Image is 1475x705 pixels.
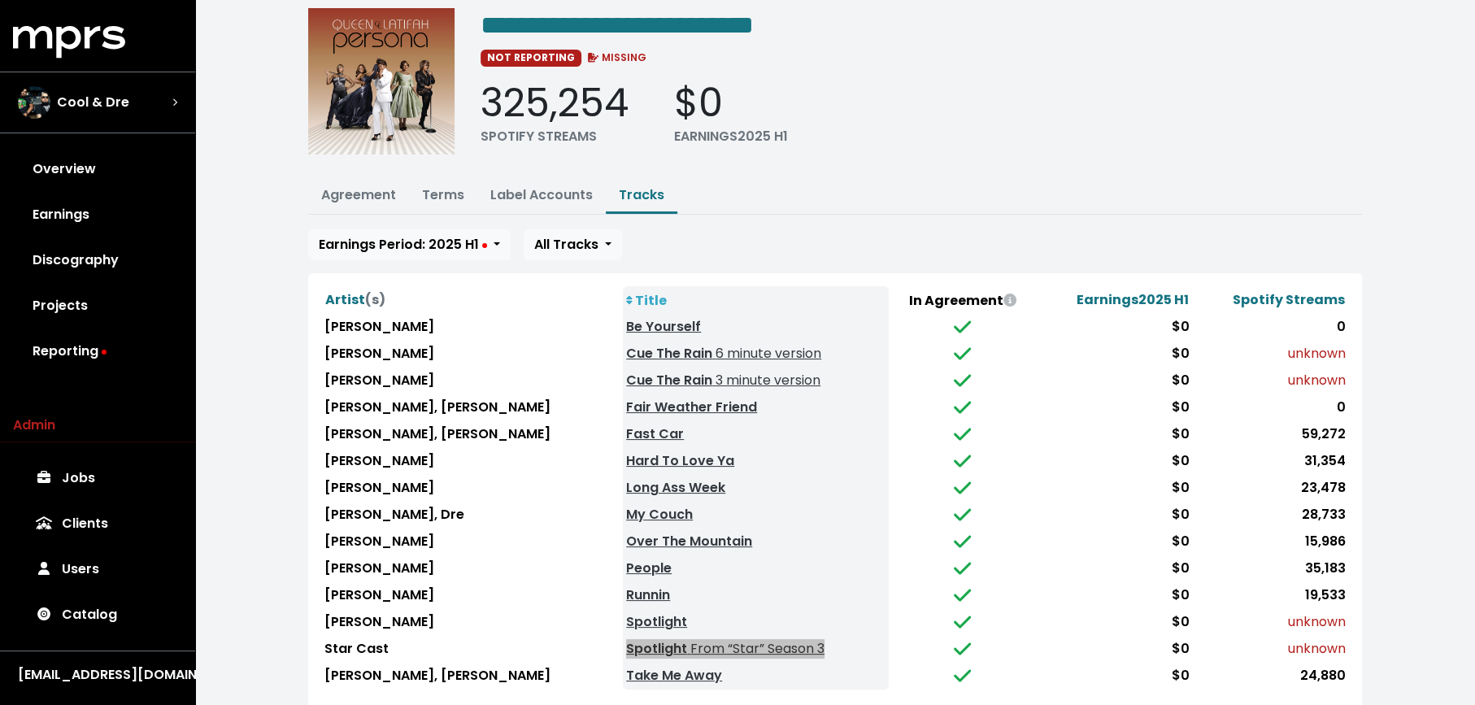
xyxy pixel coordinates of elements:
td: [PERSON_NAME] [321,368,623,394]
td: 35,183 [1193,555,1349,582]
td: 0 [1193,394,1349,421]
span: Cool & Dre [57,93,129,112]
a: Cue The Rain 3 minute version [626,371,820,389]
a: Overview [13,146,182,192]
span: MISSING [585,50,647,64]
td: $0 [1037,502,1193,529]
td: [PERSON_NAME] [321,448,623,475]
a: Over The Mountain [626,532,752,551]
a: Terms [422,185,464,204]
span: Artist [325,290,385,309]
div: [EMAIL_ADDRESS][DOMAIN_NAME] [18,665,177,685]
td: [PERSON_NAME] [321,314,623,341]
th: In Agreement [889,286,1037,314]
a: Projects [13,283,182,329]
td: 31,354 [1193,448,1349,475]
button: [EMAIL_ADDRESS][DOMAIN_NAME] [13,664,182,685]
td: $0 [1037,582,1193,609]
button: Artist(s) [324,289,386,311]
a: Jobs [13,455,182,501]
a: Clients [13,501,182,546]
a: Users [13,546,182,592]
button: All Tracks [524,229,622,260]
td: 0 [1193,314,1349,341]
div: 325,254 [481,80,629,127]
th: Title [623,286,889,314]
td: $0 [1037,421,1193,448]
a: Hard To Love Ya [626,451,734,470]
img: The selected account / producer [18,86,50,119]
button: Spotify Streams [1232,289,1346,311]
span: unknown [1288,639,1346,658]
a: Spotlight From “Star” Season 3 [626,639,825,658]
span: From “Star” Season 3 [687,639,825,658]
td: 19,533 [1193,582,1349,609]
button: Earnings Period: 2025 H1 [308,229,511,260]
span: Spotify Streams [1233,290,1345,309]
a: Take Me Away [626,666,722,685]
td: 59,272 [1193,421,1349,448]
td: [PERSON_NAME] [321,609,623,636]
td: [PERSON_NAME], [PERSON_NAME] [321,663,623,690]
span: Edit value [481,12,754,38]
a: My Couch [626,505,693,524]
a: Earnings [13,192,182,237]
td: [PERSON_NAME] [321,475,623,502]
td: $0 [1037,368,1193,394]
span: 3 minute version [712,371,820,389]
td: [PERSON_NAME], Dre [321,502,623,529]
span: 6 minute version [712,344,821,363]
td: $0 [1037,341,1193,368]
a: Tracks [619,185,664,204]
td: [PERSON_NAME] [321,341,623,368]
span: NOT REPORTING [481,50,581,66]
a: Reporting [13,329,182,374]
a: mprs logo [13,32,125,50]
td: $0 [1037,663,1193,690]
td: [PERSON_NAME] [321,555,623,582]
td: 24,880 [1193,663,1349,690]
td: $0 [1037,448,1193,475]
a: Fair Weather Friend [626,398,757,416]
td: [PERSON_NAME], [PERSON_NAME] [321,421,623,448]
div: EARNINGS 2025 H1 [674,127,788,146]
a: Runnin [626,585,670,604]
td: $0 [1037,555,1193,582]
div: $0 [674,80,788,127]
td: 28,733 [1193,502,1349,529]
a: Cue The Rain 6 minute version [626,344,821,363]
td: $0 [1037,314,1193,341]
a: Catalog [13,592,182,638]
a: Agreement [321,185,396,204]
a: Be Yourself [626,317,701,336]
img: Album cover for this project [308,8,455,154]
div: SPOTIFY STREAMS [481,127,629,146]
td: [PERSON_NAME] [321,582,623,609]
span: unknown [1288,612,1346,631]
span: (s) [365,290,385,309]
span: Earnings 2025 H1 [1077,290,1189,309]
td: $0 [1037,475,1193,502]
a: Long Ass Week [626,478,725,497]
td: [PERSON_NAME], [PERSON_NAME] [321,394,623,421]
a: People [626,559,672,577]
a: Fast Car [626,424,684,443]
td: [PERSON_NAME] [321,529,623,555]
a: Spotlight [626,612,687,631]
td: $0 [1037,529,1193,555]
a: Label Accounts [490,185,593,204]
td: Star Cast [321,636,623,663]
td: $0 [1037,394,1193,421]
span: unknown [1288,344,1346,363]
td: 23,478 [1193,475,1349,502]
a: Discography [13,237,182,283]
span: All Tracks [534,235,598,254]
button: Earnings2025 H1 [1076,289,1190,311]
span: unknown [1288,371,1346,389]
span: Earnings Period: 2025 H1 [319,235,487,254]
td: 15,986 [1193,529,1349,555]
td: $0 [1037,636,1193,663]
td: $0 [1037,609,1193,636]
